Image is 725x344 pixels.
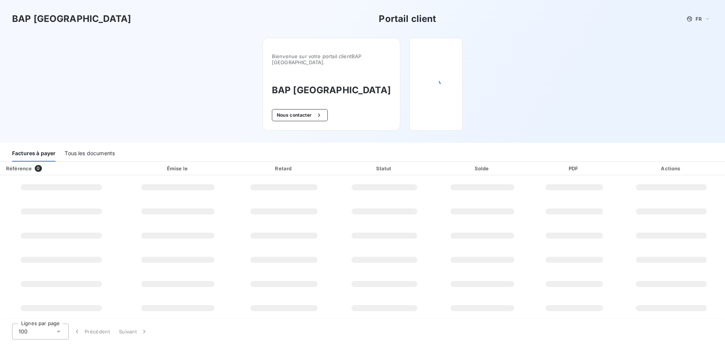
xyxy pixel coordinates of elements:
[12,12,131,26] h3: BAP [GEOGRAPHIC_DATA]
[12,146,56,162] div: Factures à payer
[19,328,28,335] span: 100
[272,109,328,121] button: Nous contacter
[336,165,433,172] div: Statut
[35,165,42,172] span: 0
[619,165,723,172] div: Actions
[6,165,32,171] div: Référence
[272,83,391,97] h3: BAP [GEOGRAPHIC_DATA]
[379,12,436,26] h3: Portail client
[114,324,153,339] button: Suivant
[272,53,391,65] span: Bienvenue sur votre portail client BAP [GEOGRAPHIC_DATA] .
[696,16,702,22] span: FR
[235,165,333,172] div: Retard
[65,146,115,162] div: Tous les documents
[436,165,529,172] div: Solde
[532,165,616,172] div: PDF
[69,324,114,339] button: Précédent
[124,165,232,172] div: Émise le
